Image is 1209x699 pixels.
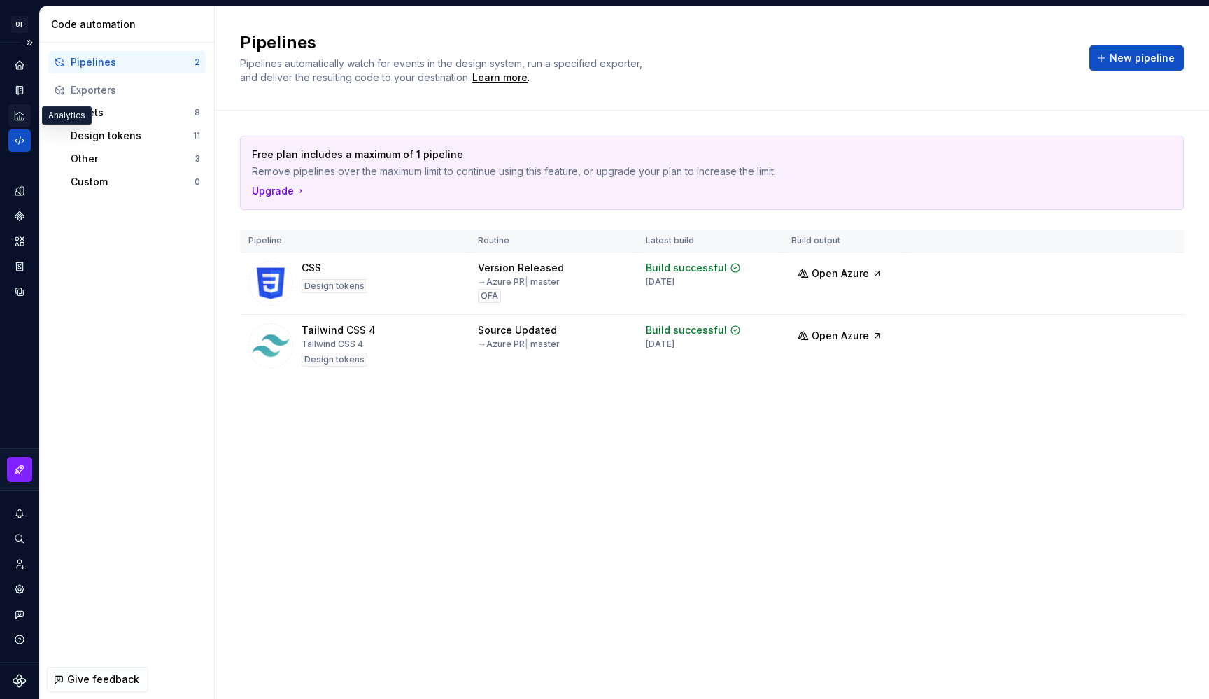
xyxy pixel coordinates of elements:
a: Open Azure [791,269,889,281]
button: Other3 [65,148,206,170]
a: Home [8,54,31,76]
div: [DATE] [646,339,674,350]
th: Pipeline [240,230,469,253]
div: Version Released [478,261,564,275]
a: Data sources [8,281,31,303]
div: Code automation [51,17,208,31]
button: Pipelines2 [48,51,206,73]
span: Open Azure [812,267,869,281]
a: Storybook stories [8,255,31,278]
span: | [525,339,528,349]
button: Custom0 [65,171,206,193]
button: Open Azure [791,323,889,348]
div: 3 [195,153,200,164]
span: Open Azure [812,329,869,343]
a: Design tokens [8,180,31,202]
div: Analytics [42,106,92,125]
svg: Supernova Logo [13,674,27,688]
div: → Azure PR master [478,339,560,350]
div: Design tokens [71,129,193,143]
div: Exporters [71,83,200,97]
button: Expand sidebar [20,33,39,52]
div: → Azure PR master [478,276,560,288]
button: Search ⌘K [8,528,31,550]
button: Notifications [8,502,31,525]
button: New pipeline [1089,45,1184,71]
p: Free plan includes a maximum of 1 pipeline [252,148,1074,162]
div: Tailwind CSS 4 [302,339,363,350]
span: Pipelines automatically watch for events in the design system, run a specified exporter, and deli... [240,57,645,83]
a: Learn more [472,71,528,85]
a: Invite team [8,553,31,575]
div: Design tokens [302,353,367,367]
p: Remove pipelines over the maximum limit to continue using this feature, or upgrade your plan to i... [252,164,1074,178]
th: Latest build [637,230,783,253]
div: OF [11,16,28,33]
a: Settings [8,578,31,600]
div: Tailwind CSS 4 [302,323,376,337]
div: CSS [302,261,321,275]
div: Assets [71,106,195,120]
div: Pipelines [71,55,195,69]
a: Assets [8,230,31,253]
a: Components [8,205,31,227]
a: Analytics [8,104,31,127]
div: 8 [195,107,200,118]
button: Assets8 [65,101,206,124]
div: 0 [195,176,200,188]
div: Custom [71,175,195,189]
button: OF [3,9,36,39]
a: Code automation [8,129,31,152]
th: Build output [783,230,906,253]
div: OFA [478,289,501,303]
div: Build successful [646,261,727,275]
th: Routine [469,230,637,253]
div: 11 [193,130,200,141]
span: New pipeline [1110,51,1175,65]
button: Open Azure [791,261,889,286]
span: | [525,276,528,287]
div: Source Updated [478,323,557,337]
a: Documentation [8,79,31,101]
div: Build successful [646,323,727,337]
div: Other [71,152,195,166]
h2: Pipelines [240,31,1073,54]
button: Contact support [8,603,31,626]
button: Design tokens11 [65,125,206,147]
button: Upgrade [252,184,306,198]
div: [DATE] [646,276,674,288]
div: Design tokens [302,279,367,293]
span: Give feedback [67,672,139,686]
button: Give feedback [47,667,148,692]
div: 2 [195,57,200,68]
a: Open Azure [791,332,889,344]
span: . [470,73,530,83]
